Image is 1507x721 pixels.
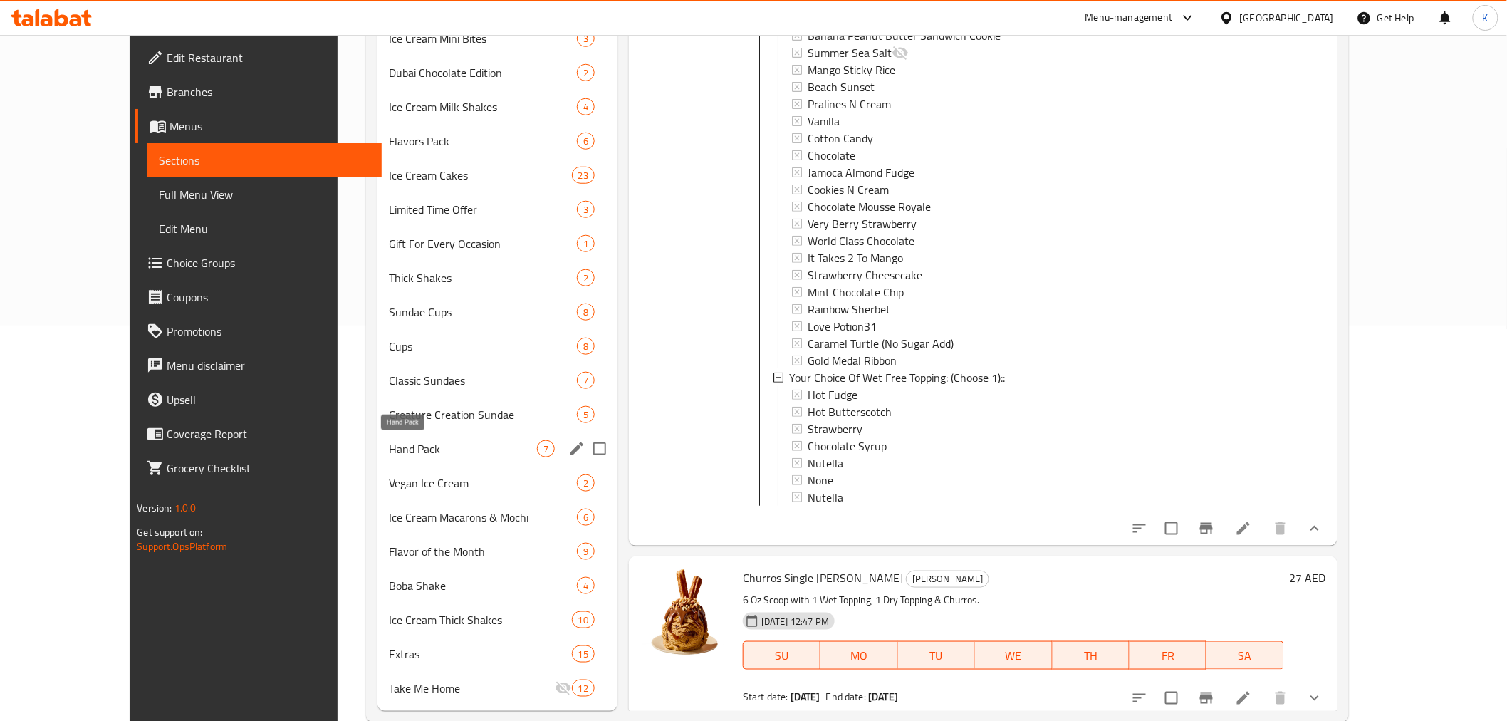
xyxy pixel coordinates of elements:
div: items [577,98,595,115]
span: Edit Menu [159,220,370,237]
div: Dubai Chocolate Edition2 [377,56,617,90]
div: items [572,611,595,628]
div: Cups8 [377,329,617,363]
a: Promotions [135,314,381,348]
span: 8 [578,306,594,319]
button: WE [975,641,1052,670]
a: Support.OpsPlatform [137,537,227,556]
div: items [577,30,595,47]
div: Thick Shakes2 [377,261,617,295]
b: [DATE] [791,688,820,706]
div: Flavors Pack6 [377,124,617,158]
span: 2 [578,477,594,490]
div: items [577,201,595,218]
div: items [577,304,595,321]
div: Creature Creation Sundae5 [377,398,617,432]
span: 10 [573,613,594,627]
span: Caramel Turtle (No Sugar Add) [808,335,954,352]
span: Hot Fudge [808,386,857,403]
span: Chocolate [808,147,855,164]
span: Ice Cream Thick Shakes [389,611,572,628]
span: Sundae Cups [389,304,577,321]
span: 3 [578,32,594,46]
div: items [572,167,595,184]
a: Branches [135,75,381,109]
div: Ice Cream Mini Bites3 [377,21,617,56]
span: 5 [578,408,594,422]
div: items [577,133,595,150]
div: items [577,338,595,355]
div: items [577,235,595,252]
span: 4 [578,100,594,114]
b: [DATE] [868,688,898,706]
div: items [577,509,595,526]
span: 4 [578,579,594,593]
span: Love Potion31 [808,318,877,335]
span: Strawberry Cheesecake [808,266,922,284]
button: MO [820,641,897,670]
span: 9 [578,545,594,559]
span: Mango Sticky Rice [808,61,895,78]
span: Select to update [1157,683,1187,713]
span: 6 [578,511,594,524]
div: items [572,645,595,663]
div: Cups [389,338,577,355]
span: SA [1212,645,1278,666]
p: 6 Oz Scoop with 1 Wet Topping, 1 Dry Topping & Churros. [743,591,1284,609]
span: 1 [578,237,594,251]
span: Your Choice Of Wet Free Topping: (Choose 1):: [789,369,1005,386]
span: Thick Shakes [389,269,577,286]
a: Edit menu item [1235,690,1252,707]
span: 3 [578,203,594,217]
span: Flavor of the Month [389,543,577,560]
div: Limited Time Offer [389,201,577,218]
span: 8 [578,340,594,353]
span: [PERSON_NAME] [907,571,989,587]
span: Churros Single [PERSON_NAME] [743,567,903,588]
a: Sections [147,143,381,177]
button: delete [1263,681,1298,715]
button: SU [743,641,820,670]
span: Branches [167,83,370,100]
div: Take Me Home12 [377,671,617,705]
button: Branch-specific-item [1189,681,1224,715]
button: edit [566,438,588,460]
div: Boba Shake [389,577,577,594]
div: items [577,269,595,286]
span: Gold Medal Ribbon [808,352,897,369]
span: Chocolate Mousse Royale [808,198,931,215]
span: TU [904,645,969,666]
div: Ice Cream Macarons & Mochi [389,509,577,526]
span: Select to update [1157,514,1187,544]
span: Cotton Candy [808,130,873,147]
div: Limited Time Offer3 [377,192,617,227]
span: Jamoca Almond Fudge [808,164,914,181]
span: Vegan Ice Cream [389,474,577,492]
span: Coverage Report [167,425,370,442]
button: show more [1298,681,1332,715]
span: Ice Cream Cakes [389,167,572,184]
span: Take Me Home [389,680,555,697]
a: Edit Restaurant [135,41,381,75]
div: items [572,680,595,697]
span: Dubai Chocolate Edition [389,64,577,81]
svg: Hidden [892,44,909,61]
div: items [577,406,595,423]
span: Strawberry [808,420,862,437]
div: [GEOGRAPHIC_DATA] [1240,10,1334,26]
span: K [1483,10,1488,26]
div: Gift For Every Occasion1 [377,227,617,261]
span: Summer Sea Salt [808,44,892,61]
span: Grocery Checklist [167,460,370,477]
div: items [577,577,595,594]
span: Coupons [167,289,370,306]
span: Hand Pack [389,440,537,457]
div: Ice Cream Thick Shakes10 [377,603,617,637]
span: Choice Groups [167,254,370,271]
span: TH [1058,645,1124,666]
